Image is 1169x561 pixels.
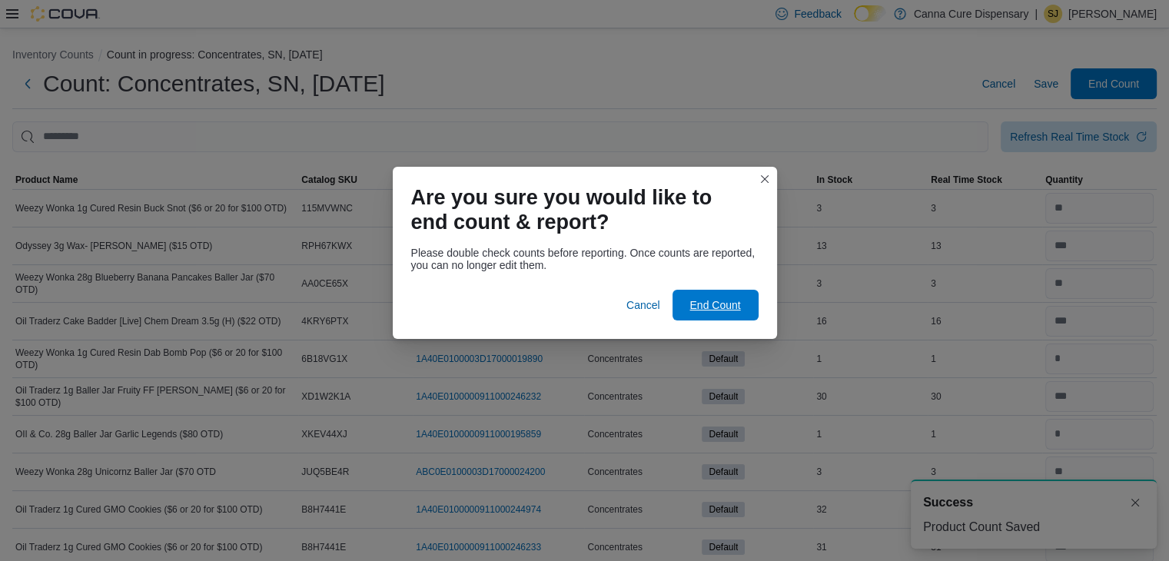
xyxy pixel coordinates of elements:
h1: Are you sure you would like to end count & report? [411,185,746,234]
button: End Count [673,290,759,320]
button: Cancel [620,290,666,320]
div: Please double check counts before reporting. Once counts are reported, you can no longer edit them. [411,247,759,271]
button: Closes this modal window [756,170,774,188]
span: Cancel [626,297,660,313]
span: End Count [689,297,740,313]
